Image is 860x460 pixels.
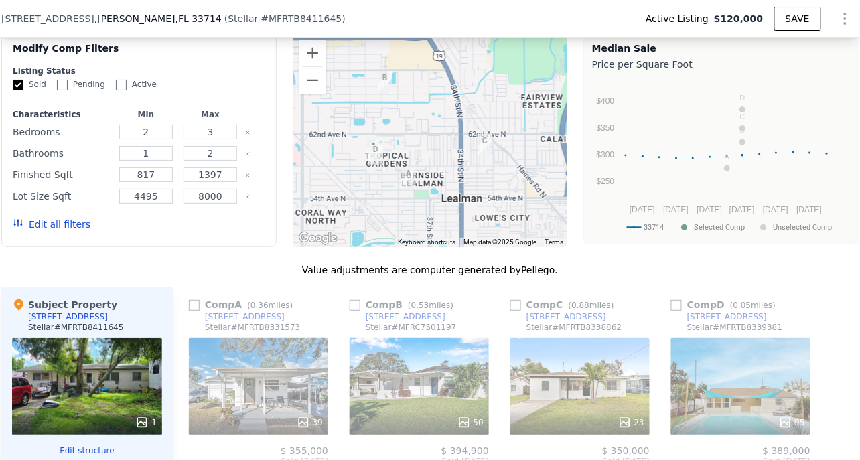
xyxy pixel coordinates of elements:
div: Price per Square Foot [592,55,850,74]
span: $ 350,000 [602,445,650,456]
svg: A chart. [592,74,850,241]
button: SAVE [774,7,821,31]
text: C [740,112,745,121]
div: [STREET_ADDRESS] [205,311,285,322]
div: Median Sale [592,42,850,55]
span: , FL 33714 [175,13,222,24]
span: $ 394,900 [441,445,489,456]
span: ( miles) [403,301,459,310]
div: 23 [618,416,644,429]
text: $250 [597,177,615,186]
div: [STREET_ADDRESS] [28,311,108,322]
button: Clear [245,173,250,178]
a: Terms [545,238,563,246]
label: Active [116,79,157,90]
button: Zoom out [299,67,326,94]
span: 0.88 [571,301,589,310]
button: Edit all filters [13,218,90,231]
div: 39 [297,416,323,429]
div: Characteristics [13,109,111,120]
div: Bedrooms [13,123,111,141]
span: 0.36 [250,301,269,310]
text: [DATE] [697,205,723,214]
button: Clear [245,151,250,157]
span: ( miles) [242,301,298,310]
input: Pending [57,80,68,90]
div: Stellar # MFRTB8339381 [687,322,782,333]
span: # MFRTB8411645 [261,13,342,24]
span: 0.53 [411,301,429,310]
button: Edit structure [12,445,162,456]
span: Active Listing [646,12,714,25]
a: [STREET_ADDRESS] [189,311,285,322]
text: D [740,94,745,102]
span: Map data ©2025 Google [463,238,536,246]
div: Stellar # MFRTB8411645 [28,322,123,333]
a: Open this area in Google Maps (opens a new window) [296,230,340,247]
span: $120,000 [714,12,764,25]
text: $400 [597,96,615,106]
div: Subject Property [12,298,117,311]
text: [DATE] [797,205,822,214]
div: 95 [779,416,805,429]
div: 5929 32nd St N [472,129,498,162]
div: 1 [135,416,157,429]
button: Show Options [832,5,859,32]
text: [DATE] [630,205,655,214]
a: [STREET_ADDRESS] [350,311,445,322]
img: Google [296,230,340,247]
span: ( miles) [563,301,620,310]
text: [DATE] [763,205,788,214]
text: B [740,126,745,134]
span: [STREET_ADDRESS] [1,12,94,25]
span: Stellar [228,13,258,24]
input: Sold [13,80,23,90]
div: 50 [457,416,484,429]
div: 4073 67th Ave N [372,66,398,99]
div: [STREET_ADDRESS] [687,311,767,322]
text: Selected Comp [695,223,745,232]
div: Listing Status [13,66,265,76]
div: 4221 58th Ave N [363,137,388,171]
button: Clear [245,194,250,200]
div: Comp D [671,298,781,311]
label: Pending [57,79,105,90]
div: Modify Comp Filters [13,42,265,66]
div: Max [181,109,240,120]
text: $300 [597,150,615,159]
text: [DATE] [729,205,755,214]
div: 3921 55th Ave N [396,161,421,195]
text: A [725,153,730,161]
div: ( ) [224,12,346,25]
div: 5831 42nd Way N [361,132,386,165]
a: [STREET_ADDRESS] [671,311,767,322]
text: $350 [597,123,615,133]
span: $ 355,000 [281,445,328,456]
span: ( miles) [725,301,781,310]
button: Zoom in [299,40,326,66]
text: [DATE] [663,205,689,214]
div: Value adjustments are computer generated by Pellego . [1,263,859,277]
div: Comp A [189,298,298,311]
label: Sold [13,79,46,90]
div: Stellar # MFRTB8331573 [205,322,300,333]
a: [STREET_ADDRESS] [510,311,606,322]
div: Finished Sqft [13,165,111,184]
div: Bathrooms [13,144,111,163]
span: $ 389,000 [763,445,810,456]
input: Active [116,80,127,90]
div: Comp C [510,298,620,311]
text: Unselected Comp [774,223,833,232]
div: Stellar # MFRC7501197 [366,322,457,333]
div: [STREET_ADDRESS] [526,311,606,322]
div: Lot Size Sqft [13,187,111,206]
button: Clear [245,130,250,135]
text: 33714 [644,223,664,232]
div: Comp B [350,298,459,311]
button: Keyboard shortcuts [398,238,455,247]
span: , [PERSON_NAME] [94,12,222,25]
div: Min [117,109,175,120]
div: Stellar # MFRTB8338862 [526,322,622,333]
div: [STREET_ADDRESS] [366,311,445,322]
